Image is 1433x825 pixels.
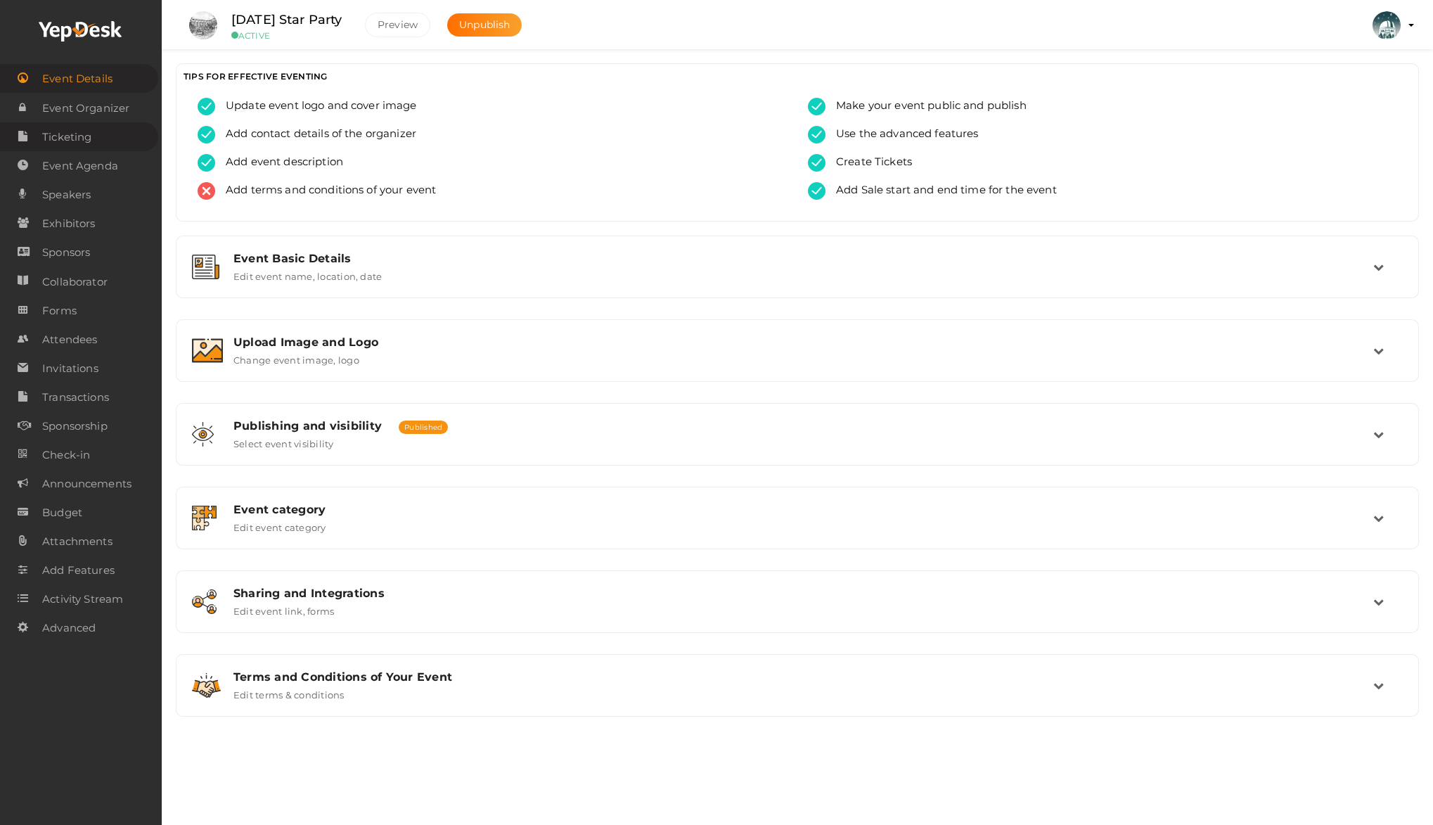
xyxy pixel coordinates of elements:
[42,383,109,411] span: Transactions
[42,441,90,469] span: Check-in
[365,13,430,37] button: Preview
[198,154,215,172] img: tick-success.svg
[192,338,223,363] img: image.svg
[825,126,979,143] span: Use the advanced features
[42,152,118,180] span: Event Agenda
[399,421,448,434] span: Published
[42,556,115,584] span: Add Features
[42,585,123,613] span: Activity Stream
[189,11,217,39] img: O6IQYWAT_small.jpeg
[42,470,131,498] span: Announcements
[808,154,825,172] img: tick-success.svg
[42,499,82,527] span: Budget
[184,690,1411,703] a: Terms and Conditions of Your Event Edit terms & conditions
[233,265,382,282] label: Edit event name, location, date
[198,126,215,143] img: tick-success.svg
[184,271,1411,285] a: Event Basic Details Edit event name, location, date
[42,268,108,296] span: Collaborator
[42,65,113,93] span: Event Details
[184,439,1411,452] a: Publishing and visibility Published Select event visibility
[184,606,1411,620] a: Sharing and Integrations Edit event link, forms
[215,182,436,200] span: Add terms and conditions of your event
[42,238,90,267] span: Sponsors
[192,506,217,530] img: category.svg
[233,600,334,617] label: Edit event link, forms
[825,182,1057,200] span: Add Sale start and end time for the event
[42,614,96,642] span: Advanced
[42,326,97,354] span: Attendees
[808,98,825,115] img: tick-success.svg
[233,419,382,433] span: Publishing and visibility
[198,98,215,115] img: tick-success.svg
[42,297,77,325] span: Forms
[233,503,1373,516] div: Event category
[42,527,113,556] span: Attachments
[42,210,95,238] span: Exhibitors
[215,98,417,115] span: Update event logo and cover image
[42,354,98,383] span: Invitations
[459,18,510,31] span: Unpublish
[42,94,129,122] span: Event Organizer
[233,516,326,533] label: Edit event category
[808,126,825,143] img: tick-success.svg
[215,154,343,172] span: Add event description
[825,98,1027,115] span: Make your event public and publish
[233,587,1373,600] div: Sharing and Integrations
[233,684,345,701] label: Edit terms & conditions
[42,181,91,209] span: Speakers
[233,349,359,366] label: Change event image, logo
[192,589,217,614] img: sharing.svg
[233,670,1373,684] div: Terms and Conditions of Your Event
[184,355,1411,369] a: Upload Image and Logo Change event image, logo
[192,422,214,447] img: shared-vision.svg
[42,123,91,151] span: Ticketing
[231,30,344,41] small: ACTIVE
[198,182,215,200] img: error.svg
[192,255,219,279] img: event-details.svg
[447,13,522,37] button: Unpublish
[215,126,416,143] span: Add contact details of the organizer
[231,10,342,30] label: [DATE] Star Party
[233,433,334,449] label: Select event visibility
[233,252,1373,265] div: Event Basic Details
[184,71,1411,82] h3: TIPS FOR EFFECTIVE EVENTING
[42,412,108,440] span: Sponsorship
[825,154,912,172] span: Create Tickets
[192,673,221,698] img: handshake.svg
[184,523,1411,536] a: Event category Edit event category
[808,182,825,200] img: tick-success.svg
[233,335,1373,349] div: Upload Image and Logo
[1373,11,1401,39] img: KH323LD6_small.jpeg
